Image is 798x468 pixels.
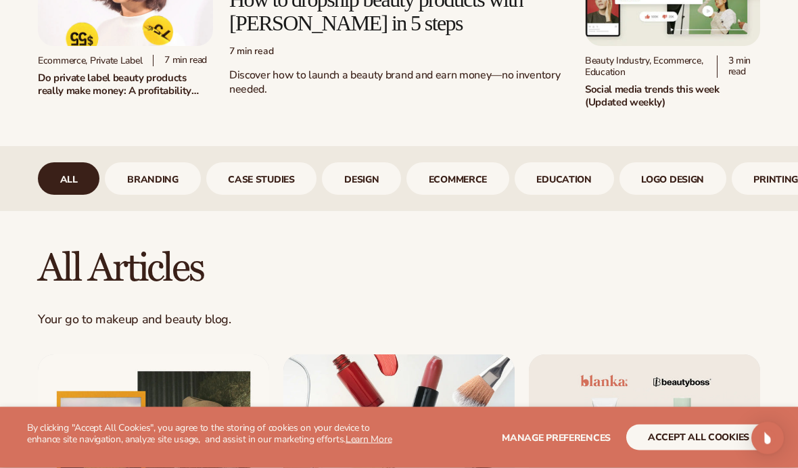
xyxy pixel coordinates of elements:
[27,423,399,446] p: By clicking "Accept All Cookies", you agree to the storing of cookies on your device to enhance s...
[515,163,614,195] a: Education
[105,163,200,195] a: branding
[502,425,611,450] button: Manage preferences
[406,163,509,195] div: 5 / 9
[206,163,317,195] a: case studies
[206,163,317,195] div: 3 / 9
[585,84,760,109] h2: Social media trends this week (Updated weekly)
[153,55,207,67] div: 7 min read
[626,425,771,450] button: accept all cookies
[322,163,401,195] a: design
[38,55,142,67] div: Ecommerce, Private Label
[346,433,392,446] a: Learn More
[229,47,569,58] div: 7 min read
[38,250,760,291] h2: All articles
[38,72,213,97] h2: Do private label beauty products really make money: A profitability breakdown
[406,163,509,195] a: ecommerce
[502,431,611,444] span: Manage preferences
[38,163,99,195] a: All
[38,163,99,195] div: 1 / 9
[751,422,784,454] div: Open Intercom Messenger
[229,69,569,97] p: Discover how to launch a beauty brand and earn money—no inventory needed.
[619,163,726,195] a: logo design
[105,163,200,195] div: 2 / 9
[322,163,401,195] div: 4 / 9
[585,55,706,78] div: Beauty Industry, Ecommerce, Education
[515,163,614,195] div: 6 / 9
[38,312,760,328] p: Your go to makeup and beauty blog.
[619,163,726,195] div: 7 / 9
[717,56,760,79] div: 3 min read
